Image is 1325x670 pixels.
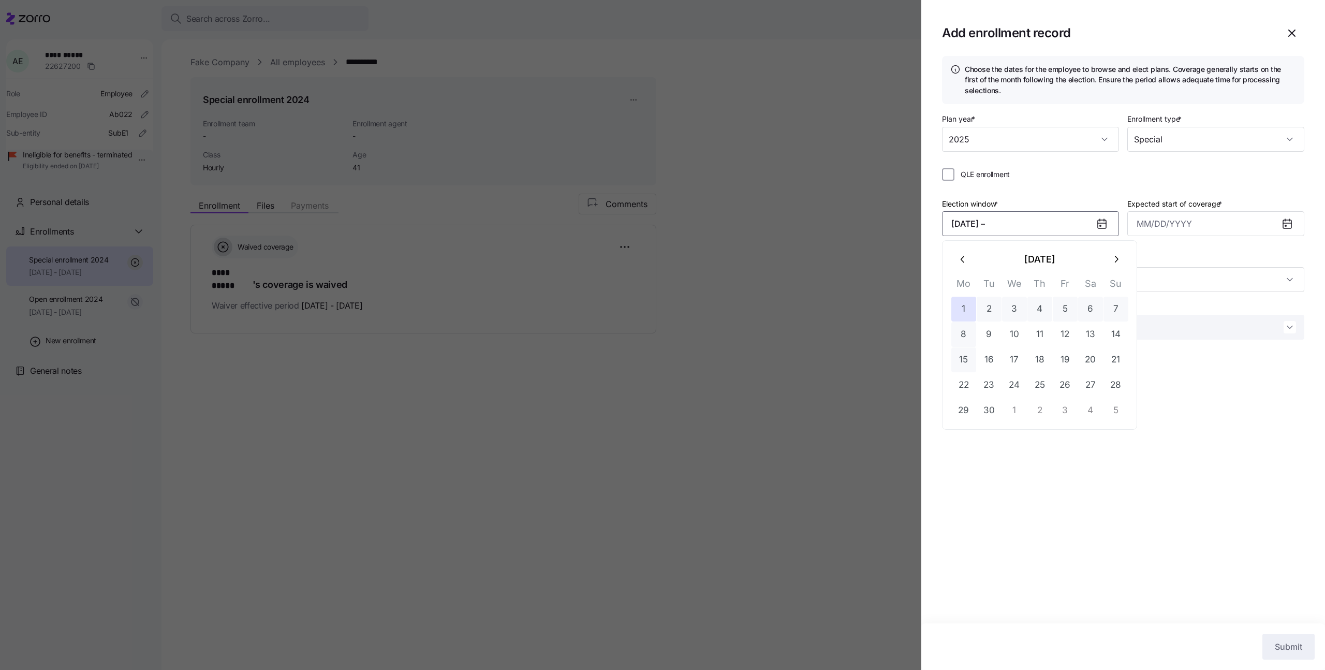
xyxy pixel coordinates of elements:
h1: Add enrollment record [942,25,1271,41]
button: [DATE] – [942,211,1119,236]
button: 10 September 2025 [1002,322,1027,347]
th: We [1002,276,1027,296]
button: 21 September 2025 [1103,347,1128,372]
button: 24 September 2025 [1002,373,1027,398]
button: 27 September 2025 [1078,373,1103,398]
th: Sa [1078,276,1103,296]
button: 4 September 2025 [1027,297,1052,322]
button: 5 October 2025 [1103,398,1128,423]
button: 5 September 2025 [1053,297,1078,322]
h4: Choose the dates for the employee to browse and elect plans. Coverage generally starts on the fir... [965,64,1296,96]
label: Enrollment type [1127,113,1184,125]
span: Submit [1275,640,1302,653]
th: Su [1103,276,1128,296]
button: 22 September 2025 [951,373,976,398]
button: 12 September 2025 [1053,322,1078,347]
button: 26 September 2025 [1053,373,1078,398]
button: 9 September 2025 [977,322,1002,347]
button: 1 October 2025 [1002,398,1027,423]
button: [DATE] [976,247,1103,272]
th: Th [1027,276,1052,296]
button: 1 September 2025 [951,297,976,322]
button: 14 September 2025 [1103,322,1128,347]
button: 3 October 2025 [1053,398,1078,423]
button: 16 September 2025 [977,347,1002,372]
span: QLE enrollment [961,169,1010,180]
button: 28 September 2025 [1103,373,1128,398]
button: 11 September 2025 [1027,322,1052,347]
th: Tu [976,276,1002,296]
button: 13 September 2025 [1078,322,1103,347]
button: 30 September 2025 [977,398,1002,423]
label: Plan year [942,113,977,125]
button: 4 October 2025 [1078,398,1103,423]
button: 15 September 2025 [951,347,976,372]
label: Expected start of coverage [1127,198,1224,210]
th: Mo [951,276,976,296]
button: Submit [1262,634,1315,660]
label: Election window [942,198,1000,210]
button: 18 September 2025 [1027,347,1052,372]
th: Fr [1052,276,1078,296]
button: 7 September 2025 [1103,297,1128,322]
button: 6 September 2025 [1078,297,1103,322]
button: 8 September 2025 [951,322,976,347]
input: MM/DD/YYYY [1127,211,1304,236]
button: 2 September 2025 [977,297,1002,322]
button: 3 September 2025 [1002,297,1027,322]
button: 25 September 2025 [1027,373,1052,398]
button: 19 September 2025 [1053,347,1078,372]
button: 2 October 2025 [1027,398,1052,423]
input: Enrollment type [1127,127,1304,152]
button: 23 September 2025 [977,373,1002,398]
button: 20 September 2025 [1078,347,1103,372]
button: 17 September 2025 [1002,347,1027,372]
button: 29 September 2025 [951,398,976,423]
